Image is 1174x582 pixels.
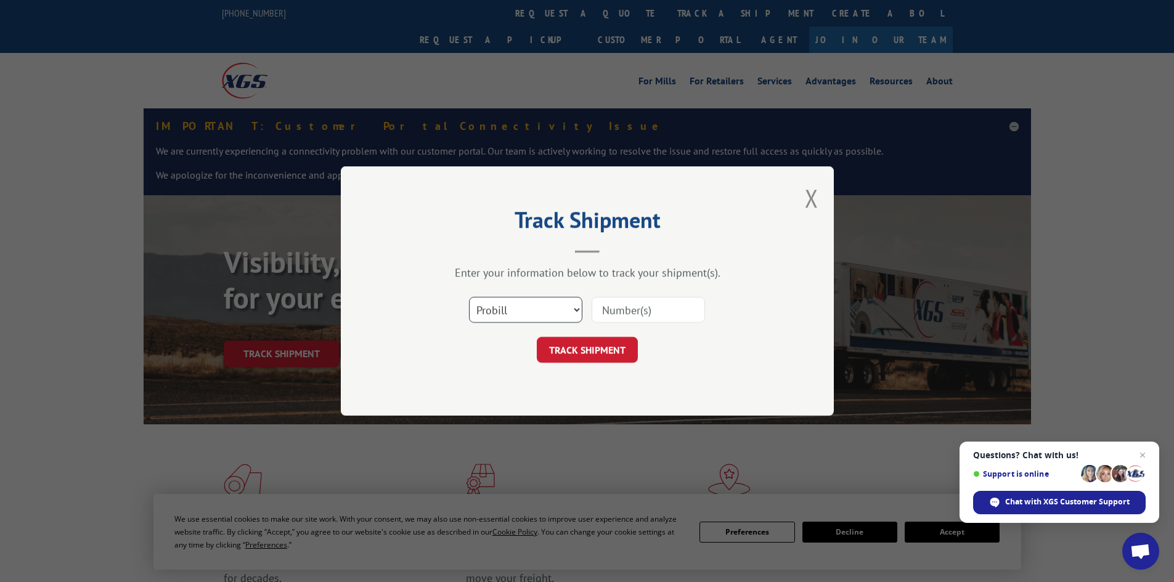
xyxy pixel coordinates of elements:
button: TRACK SHIPMENT [537,337,638,363]
span: Close chat [1135,448,1150,463]
span: Questions? Chat with us! [973,450,1146,460]
span: Support is online [973,469,1077,479]
h2: Track Shipment [402,211,772,235]
div: Chat with XGS Customer Support [973,491,1146,514]
div: Enter your information below to track your shipment(s). [402,265,772,280]
span: Chat with XGS Customer Support [1005,496,1130,507]
input: Number(s) [592,297,705,323]
button: Close modal [805,182,818,214]
div: Open chat [1122,533,1159,570]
